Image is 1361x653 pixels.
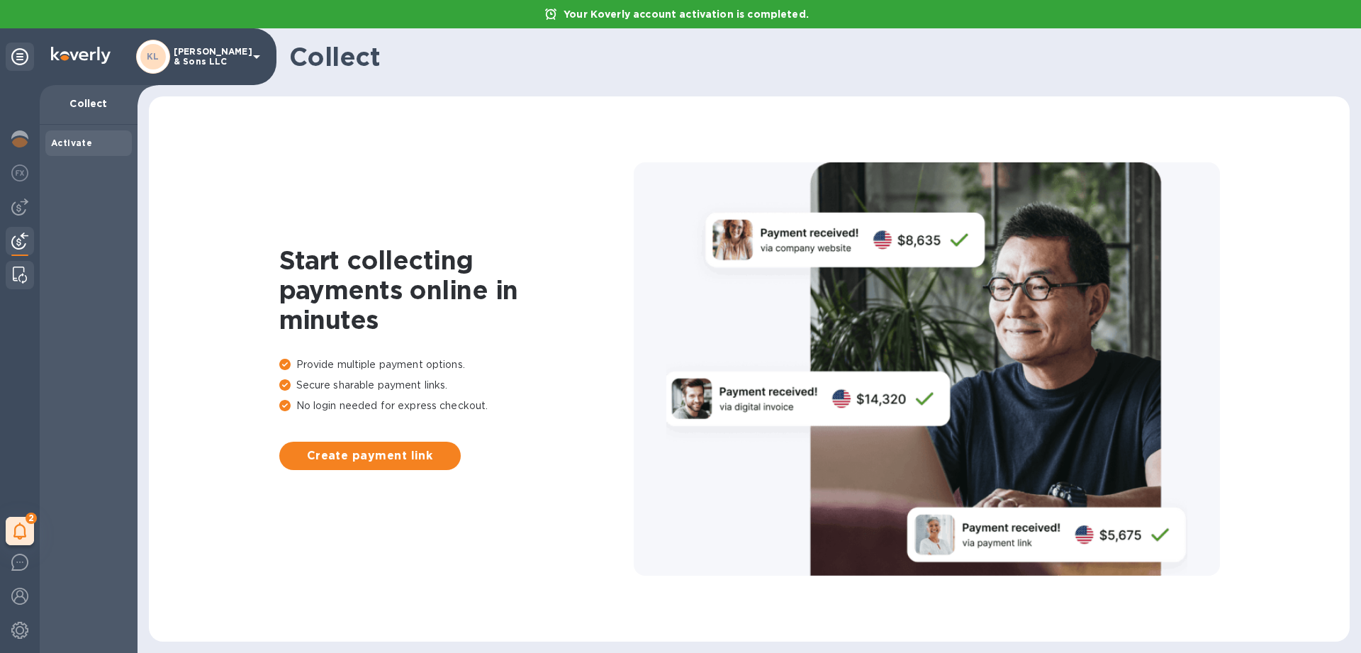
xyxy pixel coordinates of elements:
[174,47,245,67] p: [PERSON_NAME] & Sons LLC
[26,513,37,524] span: 2
[279,245,634,335] h1: Start collecting payments online in minutes
[279,378,634,393] p: Secure sharable payment links.
[279,357,634,372] p: Provide multiple payment options.
[51,138,92,148] b: Activate
[289,42,1338,72] h1: Collect
[279,398,634,413] p: No login needed for express checkout.
[147,51,159,62] b: KL
[556,7,816,21] p: Your Koverly account activation is completed.
[291,447,449,464] span: Create payment link
[6,43,34,71] div: Unpin categories
[279,442,461,470] button: Create payment link
[51,47,111,64] img: Logo
[11,164,28,182] img: Foreign exchange
[51,96,126,111] p: Collect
